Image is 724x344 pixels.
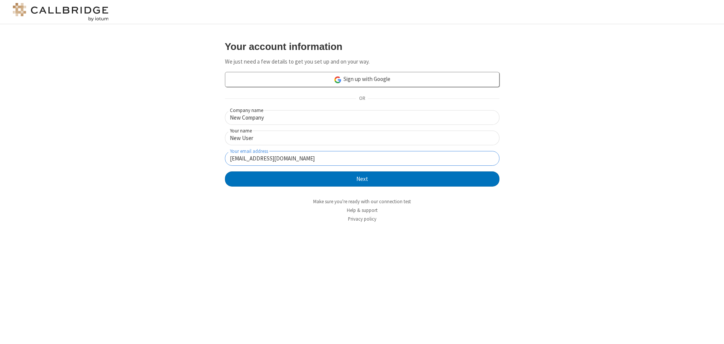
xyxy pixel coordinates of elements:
[225,131,499,145] input: Your name
[313,198,411,205] a: Make sure you're ready with our connection test
[334,76,342,84] img: google-icon.png
[347,207,378,213] a: Help & support
[225,58,499,66] p: We just need a few details to get you set up and on your way.
[356,93,368,104] span: OR
[225,41,499,52] h3: Your account information
[225,171,499,187] button: Next
[225,72,499,87] a: Sign up with Google
[348,216,376,222] a: Privacy policy
[225,151,499,166] input: Your email address
[225,110,499,125] input: Company name
[11,3,110,21] img: logo@2x.png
